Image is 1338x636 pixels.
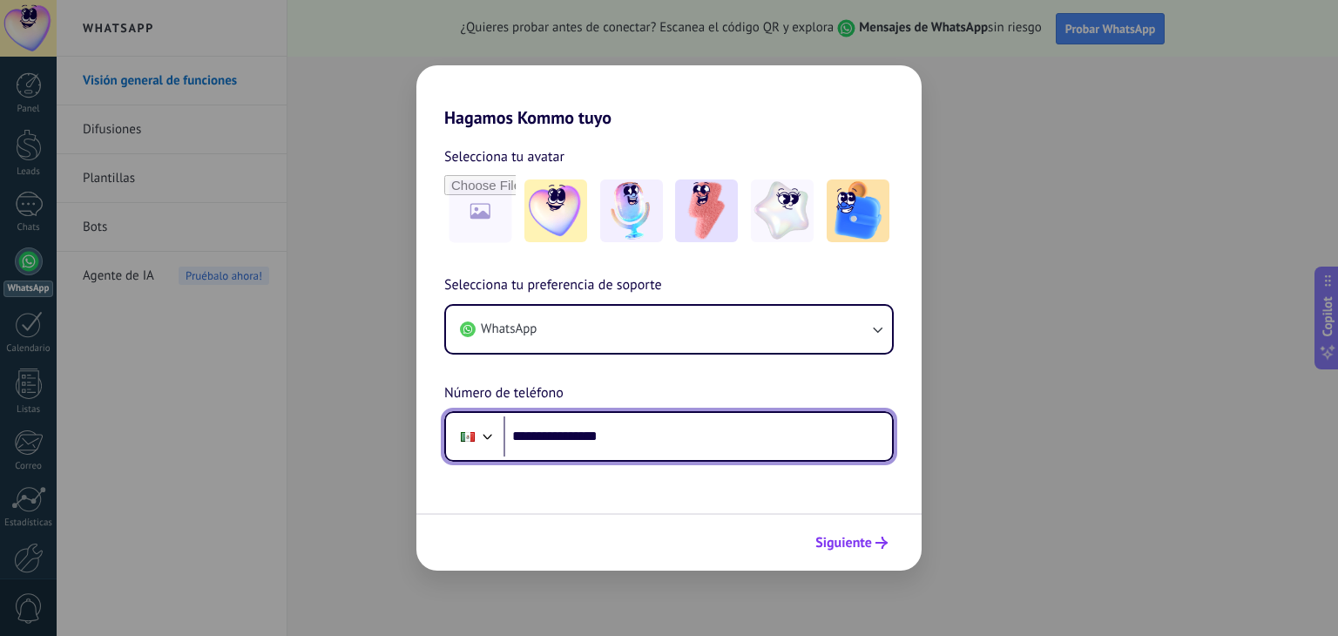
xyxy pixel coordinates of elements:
span: Siguiente [815,537,872,549]
img: -1.jpeg [524,179,587,242]
div: Mexico: + 52 [451,418,484,455]
span: Selecciona tu preferencia de soporte [444,274,662,297]
img: -3.jpeg [675,179,738,242]
span: Número de teléfono [444,382,564,405]
span: WhatsApp [481,321,537,338]
button: WhatsApp [446,306,892,353]
img: -5.jpeg [827,179,889,242]
img: -4.jpeg [751,179,814,242]
span: Selecciona tu avatar [444,145,564,168]
h2: Hagamos Kommo tuyo [416,65,922,128]
img: -2.jpeg [600,179,663,242]
button: Siguiente [808,528,895,558]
